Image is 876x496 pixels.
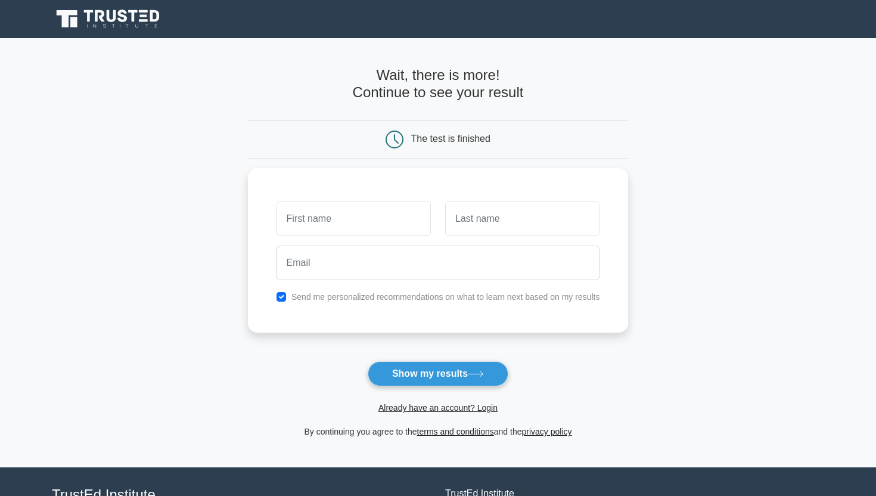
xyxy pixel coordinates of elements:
[368,361,508,386] button: Show my results
[417,427,494,436] a: terms and conditions
[277,246,600,280] input: Email
[411,134,490,144] div: The test is finished
[241,424,636,439] div: By continuing you agree to the and the
[445,201,599,236] input: Last name
[291,292,600,302] label: Send me personalized recommendations on what to learn next based on my results
[248,67,629,101] h4: Wait, there is more! Continue to see your result
[378,403,498,413] a: Already have an account? Login
[522,427,572,436] a: privacy policy
[277,201,431,236] input: First name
